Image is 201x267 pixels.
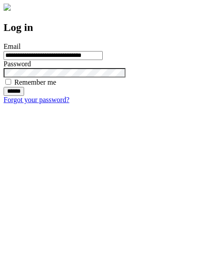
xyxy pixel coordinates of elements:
[4,96,69,103] a: Forgot your password?
[4,43,21,50] label: Email
[4,60,31,68] label: Password
[4,4,11,11] img: logo-4e3dc11c47720685a147b03b5a06dd966a58ff35d612b21f08c02c0306f2b779.png
[4,22,197,34] h2: Log in
[14,78,56,86] label: Remember me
